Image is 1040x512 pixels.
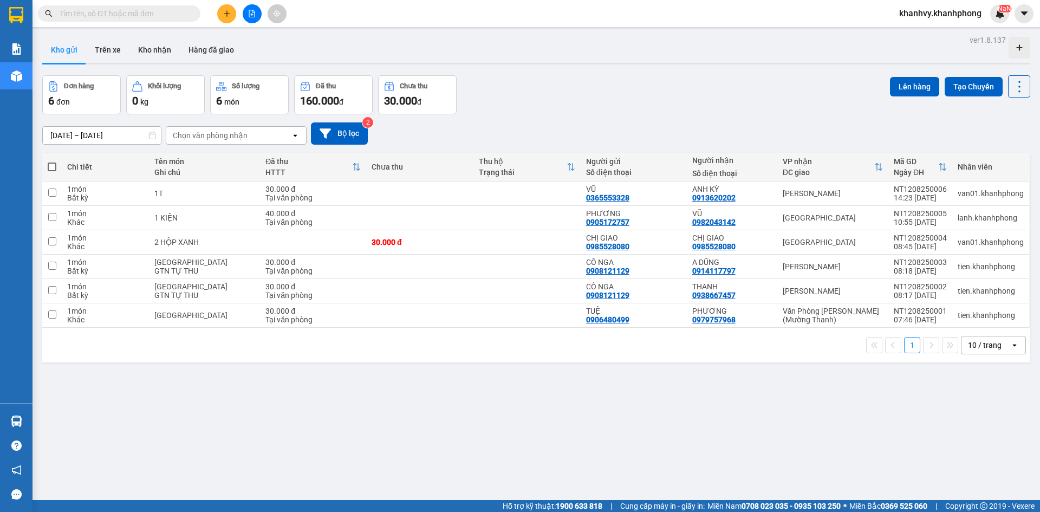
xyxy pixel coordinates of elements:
div: TUỆ [586,307,681,315]
div: tien.khanhphong [958,262,1024,271]
input: Tìm tên, số ĐT hoặc mã đơn [60,8,187,20]
div: NT1208250006 [894,185,947,193]
div: NT1208250002 [894,282,947,291]
div: CÔ NGA [586,282,681,291]
th: Toggle SortBy [777,153,888,182]
span: file-add [248,10,256,17]
div: Văn Phòng [PERSON_NAME] (Mường Thanh) [783,307,883,324]
button: Trên xe [86,37,129,63]
div: 07:46 [DATE] [894,315,947,324]
div: GTN TỰ THU [154,267,255,275]
span: 160.000 [300,94,339,107]
span: message [11,489,22,500]
div: Tại văn phòng [265,218,361,226]
div: lanh.khanhphong [958,213,1024,222]
div: 30.000 đ [265,282,361,291]
button: Số lượng6món [210,75,289,114]
div: Khối lượng [148,82,181,90]
div: 0985528080 [586,242,629,251]
div: Tại văn phòng [265,291,361,300]
img: solution-icon [11,43,22,55]
div: GTN TỰ THU [154,291,255,300]
div: Trạng thái [479,168,567,177]
div: THANH [692,282,772,291]
img: logo-vxr [9,7,23,23]
div: van01.khanhphong [958,189,1024,198]
div: 0905172757 [586,218,629,226]
input: Select a date range. [43,127,161,144]
span: kg [140,98,148,106]
svg: open [1010,341,1019,349]
div: NT1208250003 [894,258,947,267]
div: Ghi chú [154,168,255,177]
div: 1 KIỆN [154,213,255,222]
button: Đơn hàng6đơn [42,75,121,114]
div: 10 / trang [968,340,1002,351]
button: Bộ lọc [311,122,368,145]
div: Số điện thoại [586,168,681,177]
div: 08:45 [DATE] [894,242,947,251]
div: Số lượng [232,82,259,90]
div: Thu hộ [479,157,567,166]
div: Mã GD [894,157,938,166]
th: Toggle SortBy [260,153,366,182]
div: 0365553328 [586,193,629,202]
div: [GEOGRAPHIC_DATA] [783,238,883,247]
img: warehouse-icon [11,70,22,82]
div: 30.000 đ [265,307,361,315]
div: Tại văn phòng [265,315,361,324]
sup: 2 [362,117,373,128]
span: question-circle [11,440,22,451]
div: 0985528080 [692,242,736,251]
div: TX [154,311,255,320]
button: Hàng đã giao [180,37,243,63]
div: Đã thu [316,82,336,90]
button: Khối lượng0kg [126,75,205,114]
div: 40.000 đ [265,209,361,218]
button: Chưa thu30.000đ [378,75,457,114]
span: đơn [56,98,70,106]
span: Hỗ trợ kỹ thuật: [503,500,602,512]
div: PHƯƠNG [586,209,681,218]
div: ĐC giao [783,168,874,177]
div: Đơn hàng [64,82,94,90]
div: 08:18 [DATE] [894,267,947,275]
span: đ [417,98,421,106]
div: Chọn văn phòng nhận [173,130,248,141]
div: [PERSON_NAME] [783,287,883,295]
button: Lên hàng [890,77,939,96]
span: aim [273,10,281,17]
strong: 0369 525 060 [881,502,927,510]
span: ⚪️ [843,504,847,508]
div: Bất kỳ [67,267,144,275]
div: Người gửi [586,157,681,166]
span: khanhvy.khanhphong [890,7,990,20]
button: aim [268,4,287,23]
button: caret-down [1015,4,1033,23]
img: warehouse-icon [11,416,22,427]
span: notification [11,465,22,475]
span: đ [339,98,343,106]
div: 0938667457 [692,291,736,300]
span: 0 [132,94,138,107]
div: [PERSON_NAME] [783,262,883,271]
div: VŨ [692,209,772,218]
div: 1 món [67,282,144,291]
button: Đã thu160.000đ [294,75,373,114]
div: VP nhận [783,157,874,166]
button: file-add [243,4,262,23]
span: | [935,500,937,512]
div: Khác [67,218,144,226]
div: Tạo kho hàng mới [1009,37,1030,59]
div: TX [154,258,255,267]
div: VŨ [586,185,681,193]
div: 0913620202 [692,193,736,202]
div: 1 món [67,258,144,267]
div: Chi tiết [67,163,144,171]
div: HTTT [265,168,352,177]
strong: 0708 023 035 - 0935 103 250 [742,502,841,510]
div: 10:55 [DATE] [894,218,947,226]
div: 30.000 đ [372,238,468,247]
span: Cung cấp máy in - giấy in: [620,500,705,512]
div: Khác [67,242,144,251]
